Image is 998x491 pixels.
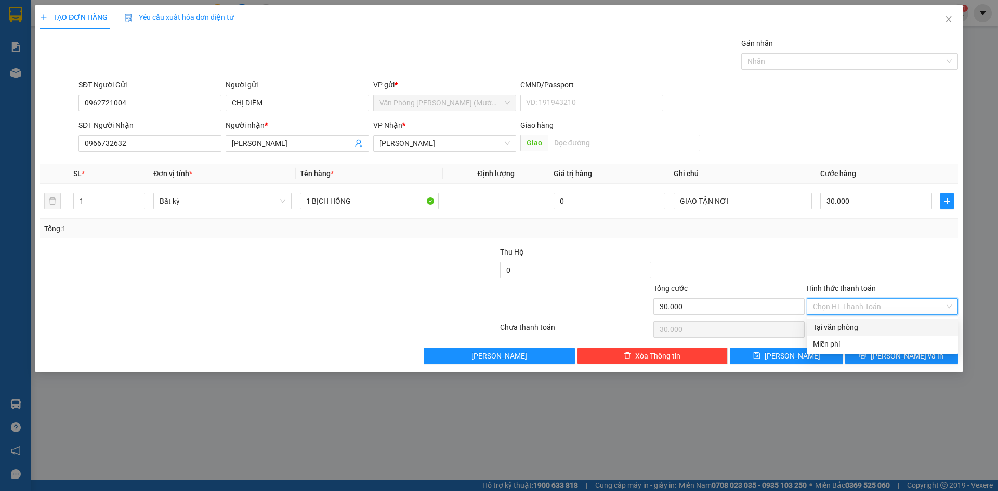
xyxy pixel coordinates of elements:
[373,121,402,129] span: VP Nhận
[40,14,47,21] span: plus
[807,284,876,293] label: Hình thức thanh toán
[944,15,953,23] span: close
[300,193,438,209] input: VD: Bàn, Ghế
[67,15,100,82] b: BIÊN NHẬN GỬI HÀNG
[40,13,108,21] span: TẠO ĐƠN HÀNG
[379,95,510,111] span: Văn Phòng Trần Phú (Mường Thanh)
[160,193,285,209] span: Bất kỳ
[730,348,843,364] button: save[PERSON_NAME]
[859,352,866,360] span: printer
[871,350,943,362] span: [PERSON_NAME] và In
[44,223,385,234] div: Tổng: 1
[813,338,952,350] div: Miễn phí
[424,348,575,364] button: [PERSON_NAME]
[741,39,773,47] label: Gán nhãn
[78,79,221,90] div: SĐT Người Gửi
[653,284,688,293] span: Tổng cước
[499,322,652,340] div: Chưa thanh toán
[753,352,760,360] span: save
[354,139,363,148] span: user-add
[73,169,82,178] span: SL
[520,79,663,90] div: CMND/Passport
[940,193,954,209] button: plus
[548,135,700,151] input: Dọc đường
[669,164,816,184] th: Ghi chú
[153,169,192,178] span: Đơn vị tính
[624,352,631,360] span: delete
[520,121,554,129] span: Giao hàng
[13,13,65,65] img: logo.jpg
[765,350,820,362] span: [PERSON_NAME]
[554,193,665,209] input: 0
[577,348,728,364] button: deleteXóa Thông tin
[520,135,548,151] span: Giao
[78,120,221,131] div: SĐT Người Nhận
[300,169,334,178] span: Tên hàng
[941,197,953,205] span: plus
[379,136,510,151] span: Phạm Ngũ Lão
[554,169,592,178] span: Giá trị hàng
[124,13,234,21] span: Yêu cầu xuất hóa đơn điện tử
[813,322,952,333] div: Tại văn phòng
[845,348,958,364] button: printer[PERSON_NAME] và In
[635,350,680,362] span: Xóa Thông tin
[44,193,61,209] button: delete
[113,13,138,38] img: logo.jpg
[674,193,812,209] input: Ghi Chú
[87,39,143,48] b: [DOMAIN_NAME]
[13,67,59,116] b: [PERSON_NAME]
[934,5,963,34] button: Close
[471,350,527,362] span: [PERSON_NAME]
[478,169,515,178] span: Định lượng
[820,169,856,178] span: Cước hàng
[87,49,143,62] li: (c) 2017
[226,120,369,131] div: Người nhận
[500,248,524,256] span: Thu Hộ
[124,14,133,22] img: icon
[373,79,516,90] div: VP gửi
[226,79,369,90] div: Người gửi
